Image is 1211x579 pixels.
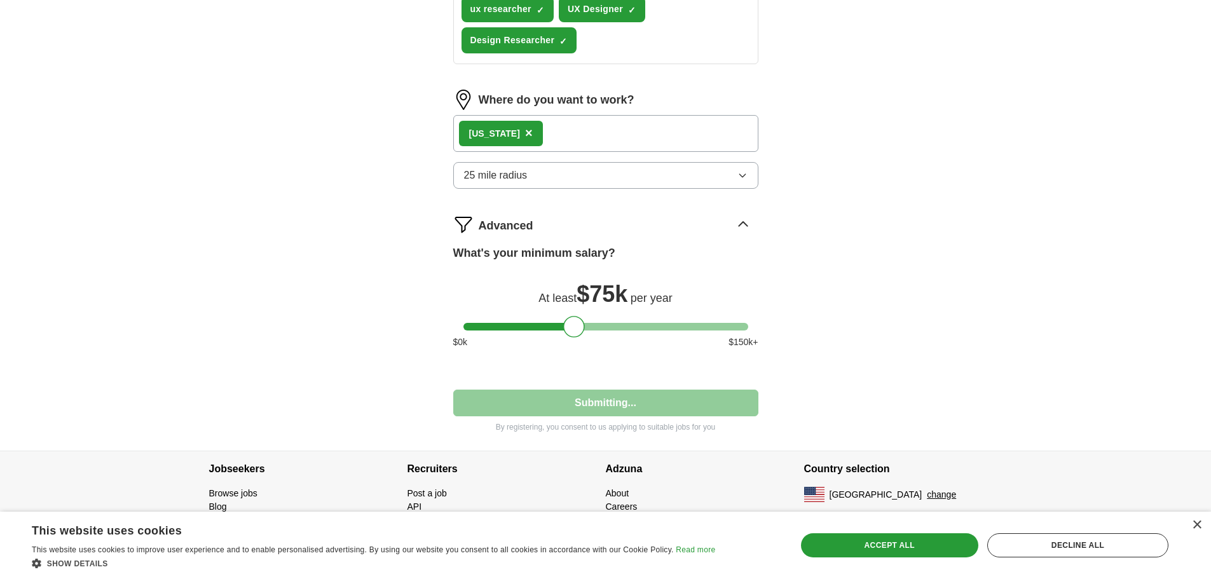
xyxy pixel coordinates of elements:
[32,519,683,538] div: This website uses cookies
[469,127,520,140] div: [US_STATE]
[479,217,533,235] span: Advanced
[453,336,468,349] span: $ 0 k
[631,292,673,304] span: per year
[464,168,528,183] span: 25 mile radius
[407,501,422,512] a: API
[568,3,623,16] span: UX Designer
[209,501,227,512] a: Blog
[525,126,533,140] span: ×
[47,559,108,568] span: Show details
[453,390,758,416] button: Submitting...
[927,488,956,501] button: change
[453,245,615,262] label: What's your minimum salary?
[32,557,715,569] div: Show details
[470,34,555,47] span: Design Researcher
[804,451,1002,487] h4: Country selection
[538,292,577,304] span: At least
[525,124,533,143] button: ×
[453,214,474,235] img: filter
[453,421,758,433] p: By registering, you consent to us applying to suitable jobs for you
[830,488,922,501] span: [GEOGRAPHIC_DATA]
[804,487,824,502] img: US flag
[209,488,257,498] a: Browse jobs
[479,92,634,109] label: Where do you want to work?
[559,36,567,46] span: ✓
[537,5,544,15] span: ✓
[407,488,447,498] a: Post a job
[987,533,1168,557] div: Decline all
[801,533,978,557] div: Accept all
[628,5,636,15] span: ✓
[453,90,474,110] img: location.png
[462,27,577,53] button: Design Researcher✓
[606,501,638,512] a: Careers
[676,545,715,554] a: Read more, opens a new window
[606,488,629,498] a: About
[470,3,531,16] span: ux researcher
[453,162,758,189] button: 25 mile radius
[1192,521,1201,530] div: Close
[32,545,674,554] span: This website uses cookies to improve user experience and to enable personalised advertising. By u...
[577,281,627,307] span: $ 75k
[729,336,758,349] span: $ 150 k+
